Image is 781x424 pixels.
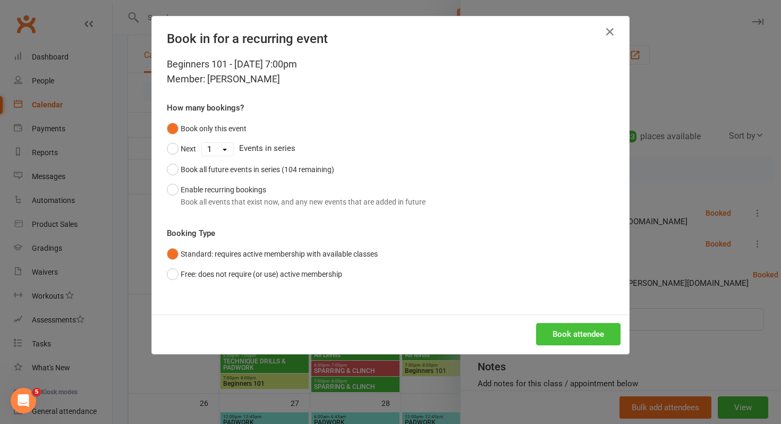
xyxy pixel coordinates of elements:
div: Beginners 101 - [DATE] 7:00pm Member: [PERSON_NAME] [167,57,614,87]
h4: Book in for a recurring event [167,31,614,46]
button: Book attendee [536,323,621,345]
div: Events in series [167,139,614,159]
div: Book all events that exist now, and any new events that are added in future [181,196,426,208]
iframe: Intercom live chat [11,388,36,413]
button: Close [601,23,618,40]
div: Book all future events in series (104 remaining) [181,164,334,175]
button: Standard: requires active membership with available classes [167,244,378,264]
button: Next [167,139,196,159]
label: How many bookings? [167,101,244,114]
button: Book all future events in series (104 remaining) [167,159,334,180]
label: Booking Type [167,227,215,240]
button: Enable recurring bookingsBook all events that exist now, and any new events that are added in future [167,180,426,212]
span: 5 [32,388,41,396]
button: Book only this event [167,118,247,139]
button: Free: does not require (or use) active membership [167,264,342,284]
